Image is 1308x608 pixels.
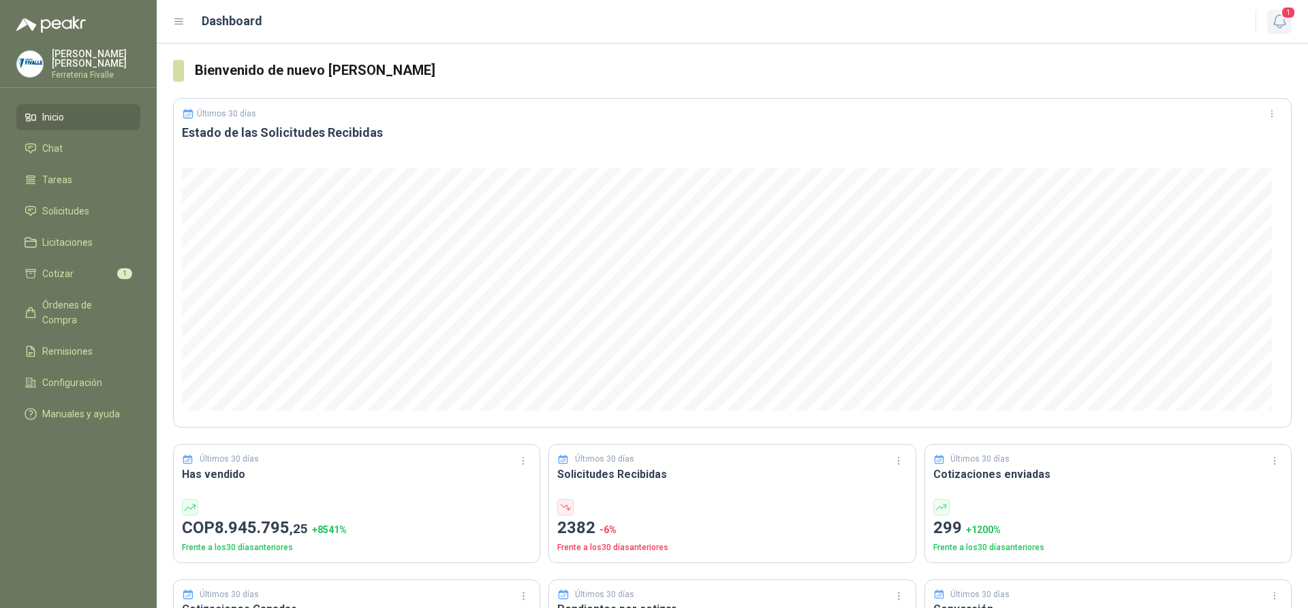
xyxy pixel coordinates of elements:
p: 299 [933,515,1283,541]
p: Últimos 30 días [575,588,634,601]
p: Últimos 30 días [575,453,634,466]
span: Remisiones [42,344,93,359]
h3: Has vendido [182,466,531,483]
h3: Estado de las Solicitudes Recibidas [182,125,1283,141]
span: Cotizar [42,266,74,281]
a: Chat [16,135,140,161]
img: Logo peakr [16,16,86,33]
a: Licitaciones [16,229,140,255]
a: Remisiones [16,338,140,364]
a: Cotizar1 [16,261,140,287]
p: Frente a los 30 días anteriores [182,541,531,554]
span: 1 [1281,6,1296,19]
span: + 8541 % [312,524,347,535]
span: Chat [42,141,63,156]
h3: Cotizaciones enviadas [933,466,1283,483]
p: COP [182,515,531,541]
span: Inicio [42,110,64,125]
span: + 1200 % [966,524,1001,535]
p: Últimos 30 días [950,588,1010,601]
span: Configuración [42,375,102,390]
h3: Bienvenido de nuevo [PERSON_NAME] [195,60,1292,81]
img: Company Logo [17,51,43,77]
p: Frente a los 30 días anteriores [557,541,907,554]
span: Solicitudes [42,204,89,219]
span: -6 % [599,524,617,535]
p: Últimos 30 días [200,588,259,601]
h1: Dashboard [202,12,262,31]
a: Órdenes de Compra [16,292,140,333]
p: Últimos 30 días [950,453,1010,466]
a: Manuales y ayuda [16,401,140,427]
span: Órdenes de Compra [42,298,127,327]
span: 1 [117,268,132,279]
a: Tareas [16,167,140,193]
p: Frente a los 30 días anteriores [933,541,1283,554]
span: 8.945.795 [215,518,308,537]
button: 1 [1267,10,1292,34]
a: Configuración [16,370,140,396]
p: [PERSON_NAME] [PERSON_NAME] [52,49,140,68]
span: Tareas [42,172,72,187]
span: Licitaciones [42,235,93,250]
a: Solicitudes [16,198,140,224]
p: Últimos 30 días [200,453,259,466]
span: Manuales y ayuda [42,406,120,421]
span: ,25 [290,521,308,537]
h3: Solicitudes Recibidas [557,466,907,483]
p: Últimos 30 días [197,109,256,118]
p: Ferreteria Fivalle [52,71,140,79]
a: Inicio [16,104,140,130]
p: 2382 [557,515,907,541]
